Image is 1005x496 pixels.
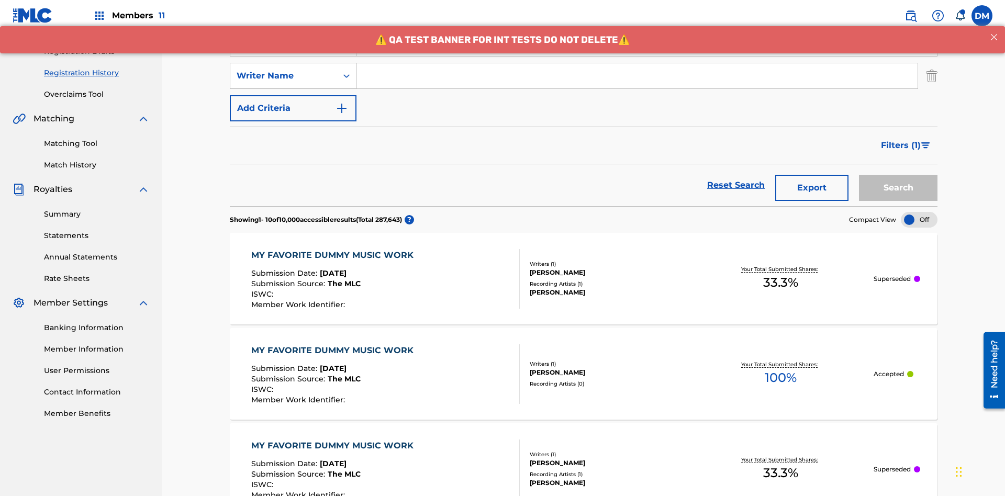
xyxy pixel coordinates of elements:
[13,8,53,23] img: MLC Logo
[320,364,347,373] span: [DATE]
[971,5,992,26] div: User Menu
[741,456,820,464] p: Your Total Submitted Shares:
[251,279,328,288] span: Submission Source :
[765,368,797,387] span: 100 %
[530,288,688,297] div: [PERSON_NAME]
[13,112,26,125] img: Matching
[251,249,419,262] div: MY FAVORITE DUMMY MUSIC WORK
[230,30,937,206] form: Search Form
[702,174,770,197] a: Reset Search
[230,233,937,324] a: MY FAVORITE DUMMY MUSIC WORKSubmission Date:[DATE]Submission Source:The MLCISWC:Member Work Ident...
[904,9,917,22] img: search
[775,175,848,201] button: Export
[336,102,348,115] img: 9d2ae6d4665cec9f34b9.svg
[13,297,25,309] img: Member Settings
[159,10,165,20] span: 11
[921,142,930,149] img: filter
[251,480,276,489] span: ISWC :
[44,322,150,333] a: Banking Information
[112,9,165,21] span: Members
[328,279,361,288] span: The MLC
[44,273,150,284] a: Rate Sheets
[976,328,1005,414] iframe: Resource Center
[33,297,108,309] span: Member Settings
[955,10,965,21] div: Notifications
[530,450,688,458] div: Writers ( 1 )
[530,360,688,368] div: Writers ( 1 )
[44,160,150,171] a: Match History
[44,408,150,419] a: Member Benefits
[530,470,688,478] div: Recording Artists ( 1 )
[44,89,150,100] a: Overclaims Tool
[320,268,347,278] span: [DATE]
[33,112,74,125] span: Matching
[328,374,361,384] span: The MLC
[530,380,688,388] div: Recording Artists ( 0 )
[874,274,911,284] p: Superseded
[251,344,419,357] div: MY FAVORITE DUMMY MUSIC WORK
[44,252,150,263] a: Annual Statements
[251,268,320,278] span: Submission Date :
[900,5,921,26] a: Public Search
[44,230,150,241] a: Statements
[251,469,328,479] span: Submission Source :
[44,138,150,149] a: Matching Tool
[230,328,937,420] a: MY FAVORITE DUMMY MUSIC WORKSubmission Date:[DATE]Submission Source:The MLCISWC:Member Work Ident...
[741,265,820,273] p: Your Total Submitted Shares:
[926,63,937,89] img: Delete Criterion
[530,260,688,268] div: Writers ( 1 )
[530,368,688,377] div: [PERSON_NAME]
[874,369,904,379] p: Accepted
[44,209,150,220] a: Summary
[33,183,72,196] span: Royalties
[741,360,820,368] p: Your Total Submitted Shares:
[251,374,328,384] span: Submission Source :
[251,300,348,309] span: Member Work Identifier :
[530,280,688,288] div: Recording Artists ( 1 )
[13,183,25,196] img: Royalties
[44,344,150,355] a: Member Information
[328,469,361,479] span: The MLC
[44,67,150,78] a: Registration History
[251,395,348,404] span: Member Work Identifier :
[251,385,276,394] span: ISWC :
[93,9,106,22] img: Top Rightsholders
[763,273,798,292] span: 33.3 %
[251,459,320,468] span: Submission Date :
[230,215,402,224] p: Showing 1 - 10 of 10,000 accessible results (Total 287,643 )
[928,5,948,26] div: Help
[137,297,150,309] img: expand
[953,446,1005,496] iframe: Chat Widget
[530,268,688,277] div: [PERSON_NAME]
[875,132,937,159] button: Filters (1)
[881,139,921,152] span: Filters ( 1 )
[137,112,150,125] img: expand
[251,439,419,452] div: MY FAVORITE DUMMY MUSIC WORK
[763,464,798,482] span: 33.3 %
[251,289,276,299] span: ISWC :
[251,364,320,373] span: Submission Date :
[849,215,896,224] span: Compact View
[44,387,150,398] a: Contact Information
[530,478,688,488] div: [PERSON_NAME]
[405,215,414,224] span: ?
[956,456,962,488] div: Drag
[375,8,630,19] span: ⚠️ QA TEST BANNER FOR INT TESTS DO NOT DELETE⚠️
[320,459,347,468] span: [DATE]
[137,183,150,196] img: expand
[44,365,150,376] a: User Permissions
[237,70,331,82] div: Writer Name
[530,458,688,468] div: [PERSON_NAME]
[230,95,356,121] button: Add Criteria
[932,9,944,22] img: help
[874,465,911,474] p: Superseded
